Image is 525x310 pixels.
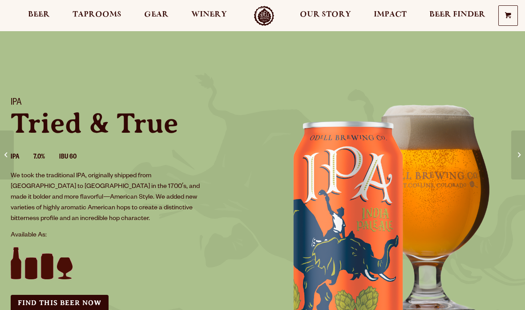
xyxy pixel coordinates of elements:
li: IBU 60 [59,152,91,163]
span: Gear [144,11,169,18]
a: Taprooms [67,6,127,26]
span: Impact [374,11,407,18]
a: Our Story [294,6,357,26]
span: Our Story [300,11,351,18]
a: Gear [138,6,174,26]
a: Beer [22,6,56,26]
a: Beer Finder [424,6,491,26]
li: 7.0% [33,152,59,163]
span: Winery [191,11,227,18]
a: Odell Home [247,6,281,26]
p: Tried & True [11,109,252,138]
span: Beer [28,11,50,18]
a: Impact [368,6,412,26]
a: Winery [186,6,233,26]
p: We took the traditional IPA, originally shipped from [GEOGRAPHIC_DATA] to [GEOGRAPHIC_DATA] in th... [11,171,204,224]
span: Beer Finder [429,11,485,18]
p: Available As: [11,230,252,241]
span: Taprooms [73,11,121,18]
h1: IPA [11,98,252,109]
li: IPA [11,152,33,163]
